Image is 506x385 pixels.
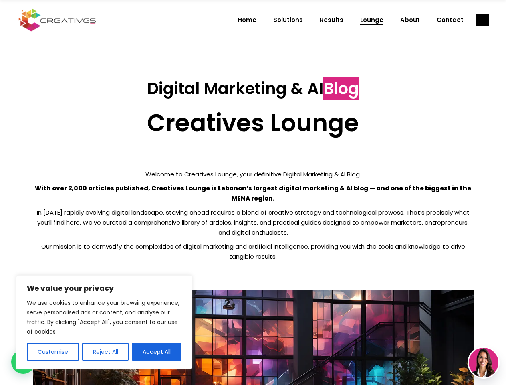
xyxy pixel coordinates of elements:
[392,10,428,30] a: About
[311,10,352,30] a: Results
[33,241,474,261] p: Our mission is to demystify the complexities of digital marketing and artificial intelligence, pr...
[27,298,181,336] p: We use cookies to enhance your browsing experience, serve personalised ads or content, and analys...
[352,10,392,30] a: Lounge
[33,169,474,179] p: Welcome to Creatives Lounge, your definitive Digital Marketing & AI Blog.
[476,14,489,26] a: link
[400,10,420,30] span: About
[33,207,474,237] p: In [DATE] rapidly evolving digital landscape, staying ahead requires a blend of creative strategy...
[437,10,464,30] span: Contact
[82,343,129,361] button: Reject All
[238,10,256,30] span: Home
[35,184,471,203] strong: With over 2,000 articles published, Creatives Lounge is Lebanon’s largest digital marketing & AI ...
[469,348,498,377] img: agent
[11,350,35,374] div: WhatsApp contact
[229,10,265,30] a: Home
[33,79,474,98] h3: Digital Marketing & AI
[360,10,383,30] span: Lounge
[33,108,474,137] h2: Creatives Lounge
[320,10,343,30] span: Results
[17,8,98,32] img: Creatives
[132,343,181,361] button: Accept All
[265,10,311,30] a: Solutions
[27,284,181,293] p: We value your privacy
[273,10,303,30] span: Solutions
[16,275,192,369] div: We value your privacy
[428,10,472,30] a: Contact
[323,77,359,100] span: Blog
[27,343,79,361] button: Customise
